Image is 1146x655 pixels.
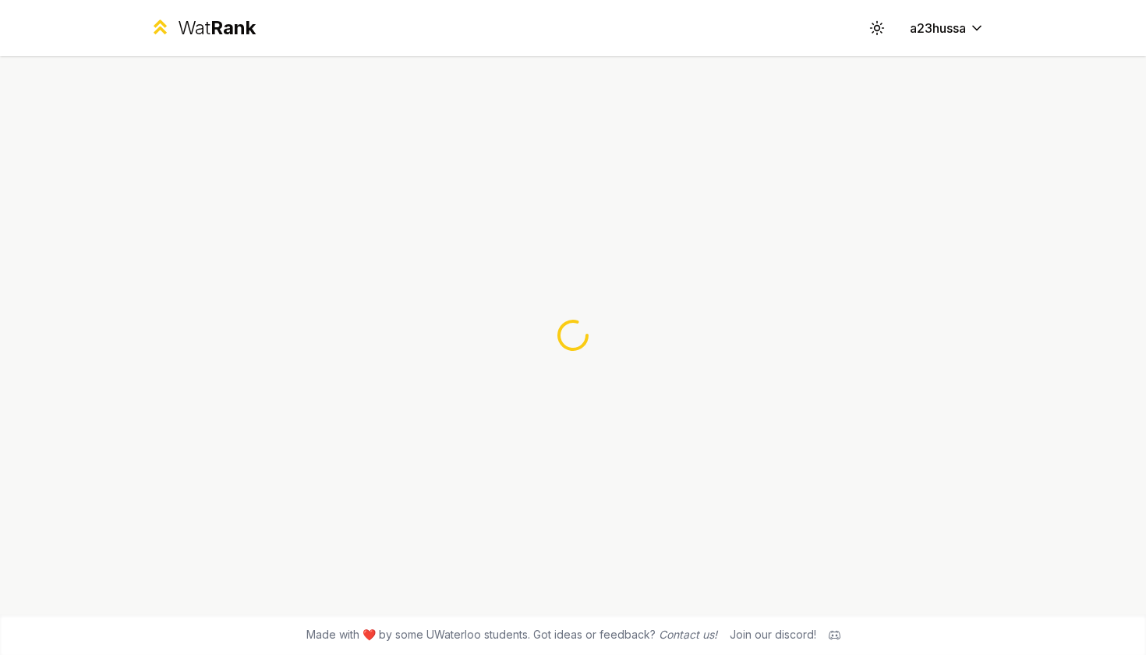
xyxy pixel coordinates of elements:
span: Made with ❤️ by some UWaterloo students. Got ideas or feedback? [306,627,717,643]
button: a23hussa [897,14,997,42]
span: Rank [210,16,256,39]
div: Wat [178,16,256,41]
div: Join our discord! [730,627,816,643]
span: a23hussa [910,19,966,37]
a: WatRank [149,16,256,41]
a: Contact us! [659,628,717,641]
